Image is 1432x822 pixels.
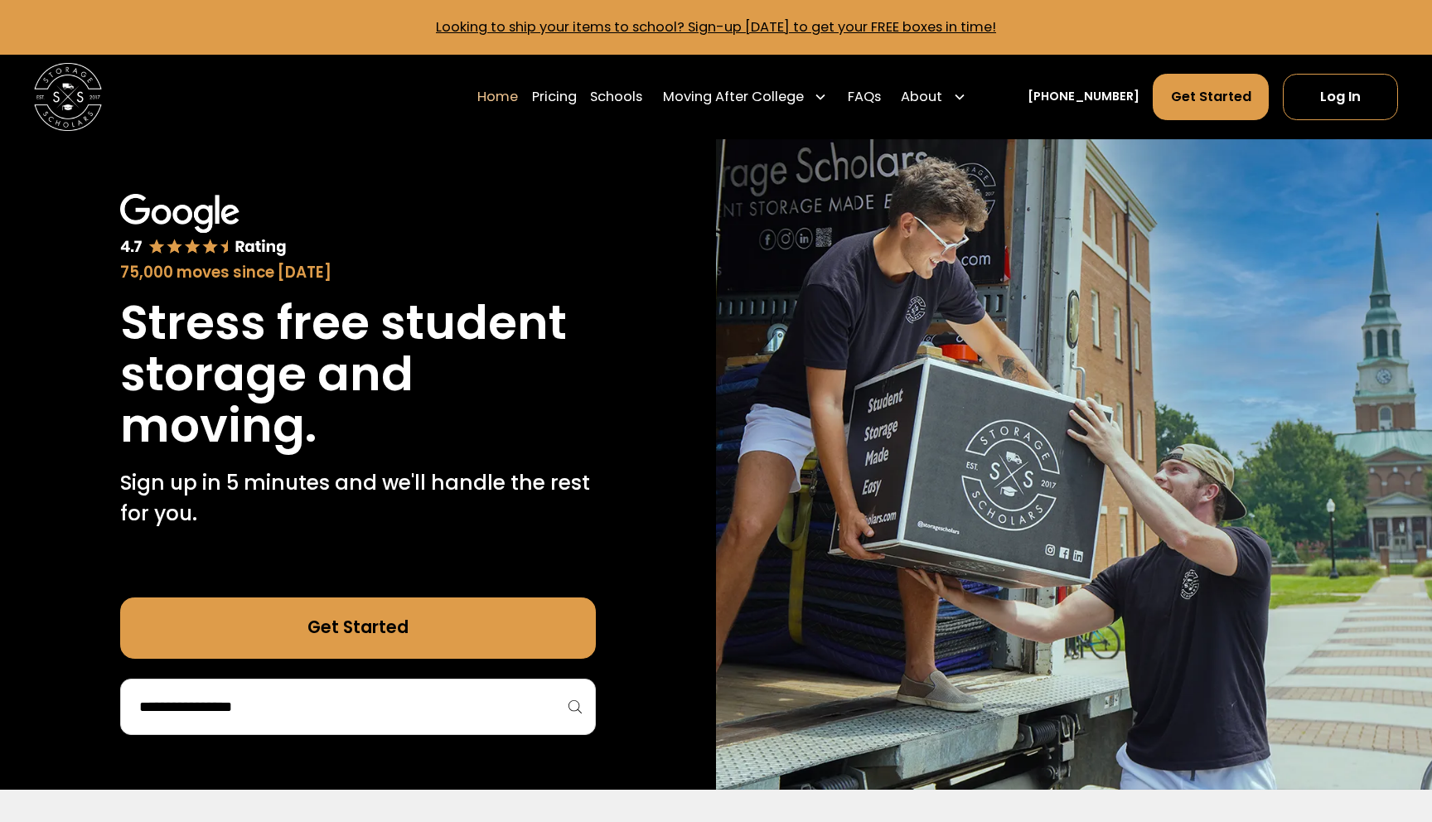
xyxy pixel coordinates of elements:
img: Storage Scholars makes moving and storage easy. [716,139,1432,790]
a: Get Started [120,597,596,659]
a: Get Started [1153,74,1269,119]
img: Google 4.7 star rating [120,194,287,258]
a: [PHONE_NUMBER] [1028,88,1139,106]
a: FAQs [848,73,881,120]
a: Log In [1283,74,1398,119]
div: About [894,73,973,120]
div: Moving After College [663,87,804,108]
div: About [901,87,942,108]
div: Moving After College [656,73,834,120]
a: Pricing [532,73,577,120]
a: Schools [590,73,642,120]
h1: Stress free student storage and moving. [120,297,596,452]
img: Storage Scholars main logo [34,63,102,131]
a: Looking to ship your items to school? Sign-up [DATE] to get your FREE boxes in time! [436,17,996,36]
p: Sign up in 5 minutes and we'll handle the rest for you. [120,468,596,529]
a: Home [477,73,518,120]
div: 75,000 moves since [DATE] [120,261,596,284]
